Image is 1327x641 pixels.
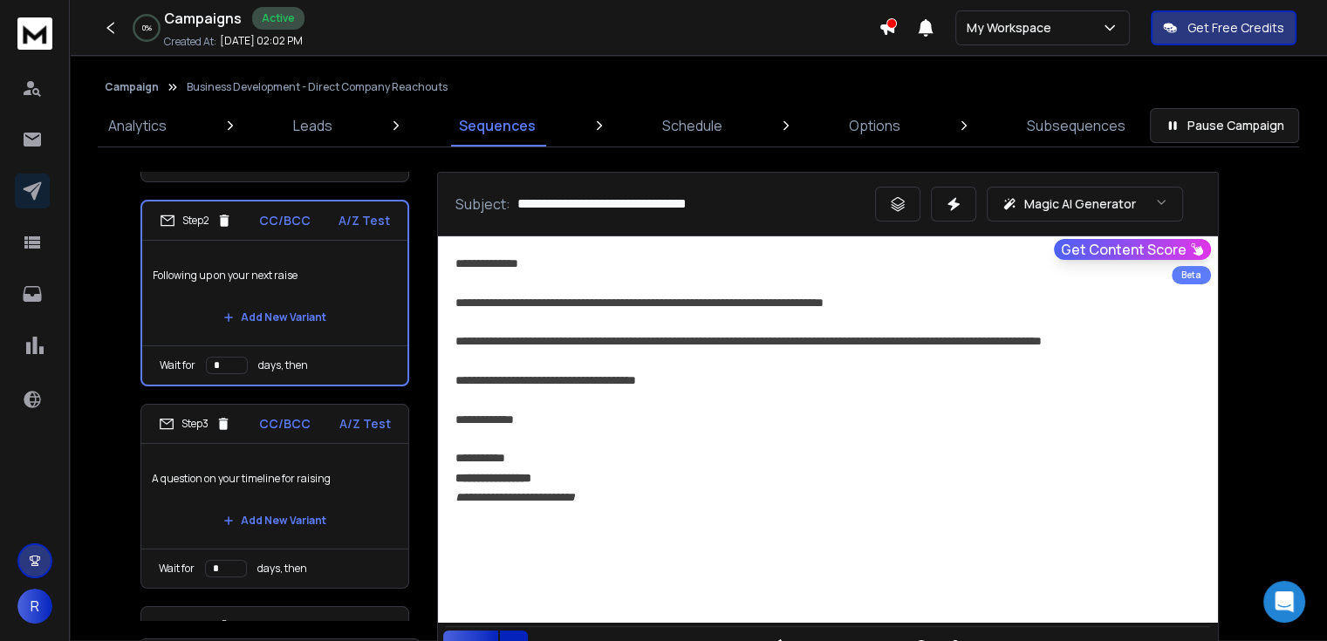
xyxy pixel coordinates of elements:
[1024,195,1136,213] p: Magic AI Generator
[259,415,311,433] p: CC/BCC
[98,105,177,147] a: Analytics
[142,23,152,33] p: 0 %
[1016,105,1136,147] a: Subsequences
[459,115,536,136] p: Sequences
[293,115,332,136] p: Leads
[159,562,195,576] p: Wait for
[257,562,307,576] p: days, then
[1054,239,1211,260] button: Get Content Score
[339,212,390,229] p: A/Z Test
[987,187,1183,222] button: Magic AI Generator
[260,617,311,635] p: CC/BCC
[258,358,308,372] p: days, then
[160,358,195,372] p: Wait for
[455,194,510,215] p: Subject:
[652,105,733,147] a: Schedule
[17,17,52,50] img: logo
[1027,115,1125,136] p: Subsequences
[339,617,391,635] p: A/Z Test
[1150,108,1299,143] button: Pause Campaign
[160,213,232,228] div: Step 2
[105,80,159,94] button: Campaign
[17,589,52,624] button: R
[108,115,167,136] p: Analytics
[448,105,546,147] a: Sequences
[259,212,311,229] p: CC/BCC
[849,115,900,136] p: Options
[209,300,340,335] button: Add New Variant
[1263,581,1305,623] div: Open Intercom Messenger
[1187,19,1284,37] p: Get Free Credits
[164,35,216,49] p: Created At:
[339,415,391,433] p: A/Z Test
[1172,266,1211,284] div: Beta
[283,105,343,147] a: Leads
[159,618,232,634] div: Step 4
[220,34,303,48] p: [DATE] 02:02 PM
[1151,10,1296,45] button: Get Free Credits
[838,105,911,147] a: Options
[140,200,409,386] li: Step2CC/BCCA/Z TestFollowing up on your next raiseAdd New VariantWait fordays, then
[164,8,242,29] h1: Campaigns
[140,404,409,589] li: Step3CC/BCCA/Z TestA question on your timeline for raisingAdd New VariantWait fordays, then
[967,19,1058,37] p: My Workspace
[152,454,398,503] p: A question on your timeline for raising
[159,416,231,432] div: Step 3
[662,115,722,136] p: Schedule
[209,503,340,538] button: Add New Variant
[153,251,397,300] p: Following up on your next raise
[252,7,304,30] div: Active
[187,80,448,94] p: Business Development - Direct Company Reachouts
